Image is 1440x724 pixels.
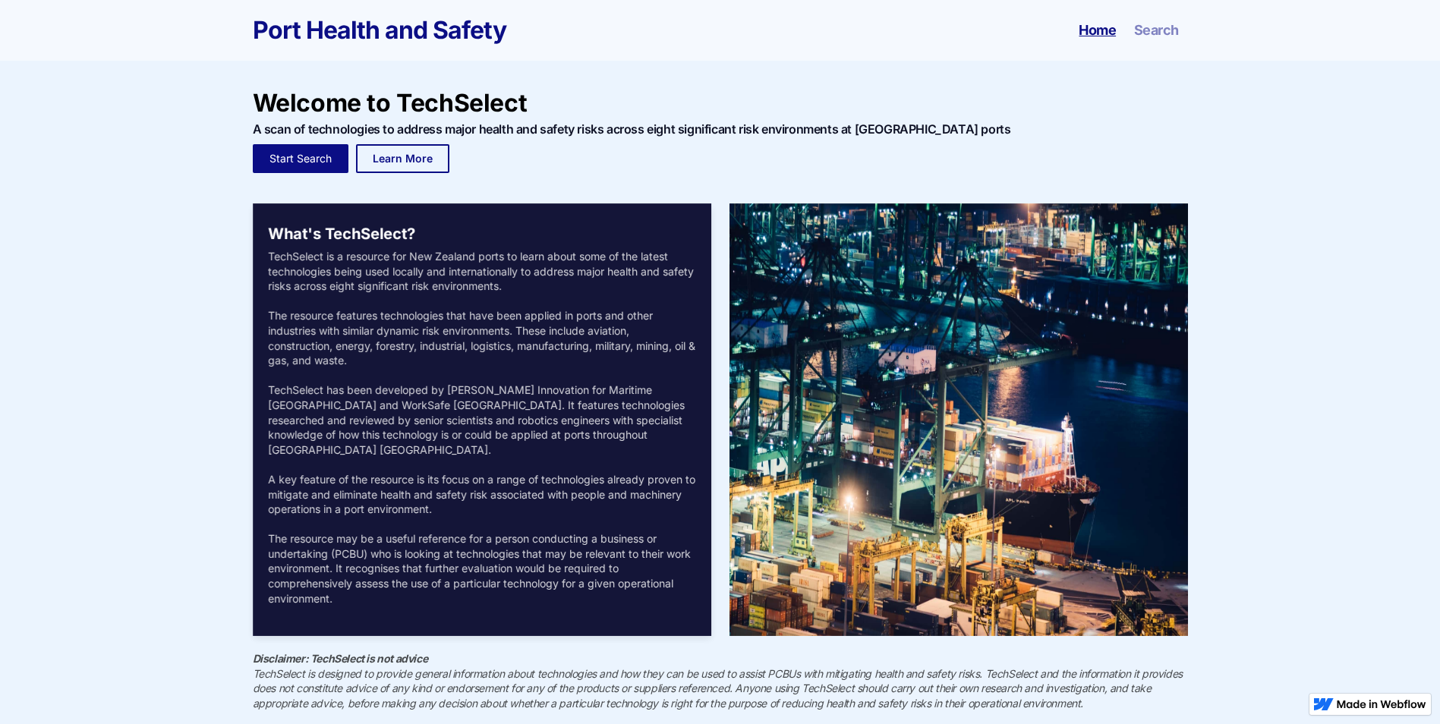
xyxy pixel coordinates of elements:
a: Home [1079,23,1116,38]
div: Port Health and Safety [253,18,506,42]
a: Search [1134,23,1178,38]
a: Learn More [356,144,449,173]
img: Background [729,203,1187,636]
strong: Welcome to TechSelect [253,88,528,118]
img: Made in Webflow [1337,700,1426,709]
h5: What's TechSelect? [268,226,696,241]
a: home [253,18,506,42]
a: Start Search [253,144,348,173]
div: TechSelect is a resource for New Zealand ports to learn about some of the latest technologies bei... [268,249,696,606]
strong: Disclaimer: TechSelect is not advice ‍ [253,652,428,665]
h3: A scan of technologies to address major health and safety risks across eight significant risk env... [253,121,1011,137]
